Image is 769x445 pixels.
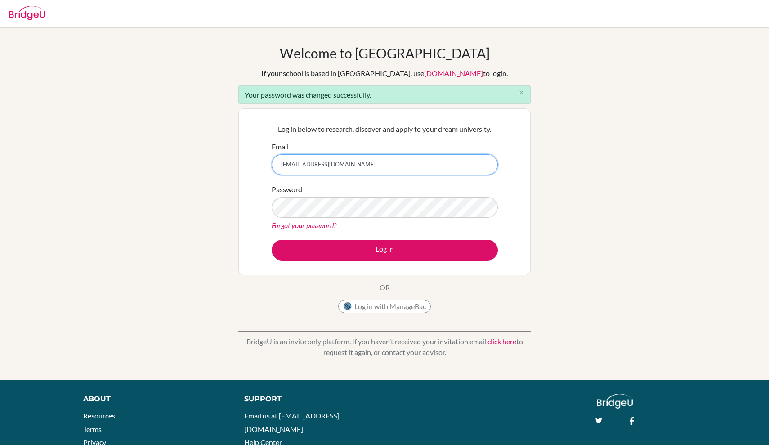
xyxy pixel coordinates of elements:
[338,300,431,313] button: Log in with ManageBac
[83,394,224,405] div: About
[83,411,115,420] a: Resources
[272,184,302,195] label: Password
[380,282,390,293] p: OR
[272,141,289,152] label: Email
[261,68,508,79] div: If your school is based in [GEOGRAPHIC_DATA], use to login.
[280,45,490,61] h1: Welcome to [GEOGRAPHIC_DATA]
[272,124,498,135] p: Log in below to research, discover and apply to your dream university.
[272,240,498,261] button: Log in
[487,337,516,346] a: click here
[597,394,633,409] img: logo_white@2x-f4f0deed5e89b7ecb1c2cc34c3e3d731f90f0f143d5ea2071677605dd97b5244.png
[238,336,531,358] p: BridgeU is an invite only platform. If you haven’t received your invitation email, to request it ...
[9,6,45,20] img: Bridge-U
[518,89,525,96] i: close
[512,86,530,99] button: Close
[244,411,339,433] a: Email us at [EMAIL_ADDRESS][DOMAIN_NAME]
[244,394,375,405] div: Support
[424,69,483,77] a: [DOMAIN_NAME]
[272,221,336,229] a: Forgot your password?
[83,425,102,433] a: Terms
[238,85,531,104] div: Your password was changed successfully.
